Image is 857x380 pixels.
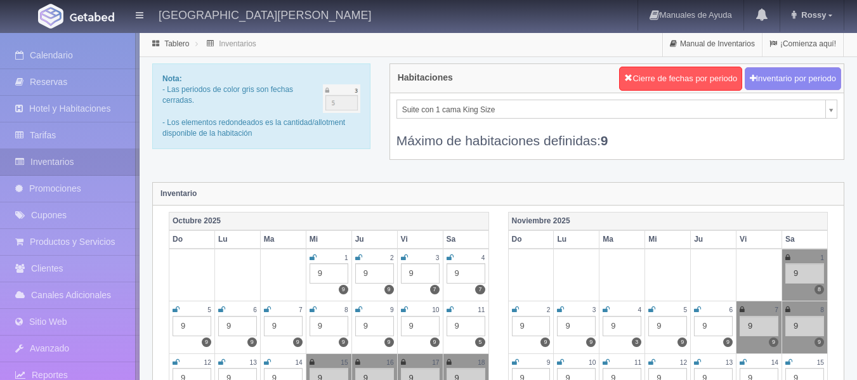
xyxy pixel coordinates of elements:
div: 9 [218,316,257,336]
small: 17 [432,359,439,366]
small: 13 [726,359,733,366]
small: 11 [634,359,641,366]
div: 9 [785,316,824,336]
small: 14 [295,359,302,366]
label: 7 [430,285,440,294]
a: Manual de Inventarios [663,32,762,56]
label: 9 [339,285,348,294]
a: ¡Comienza aquí! [762,32,843,56]
div: 9 [785,263,824,284]
small: 18 [478,359,485,366]
label: 9 [430,337,440,347]
small: 5 [684,306,688,313]
label: 9 [586,337,596,347]
th: Ma [260,230,306,249]
small: 2 [390,254,394,261]
th: Ma [599,230,645,249]
div: 9 [310,316,348,336]
label: 9 [339,337,348,347]
div: 9 [355,316,394,336]
div: 9 [648,316,687,336]
div: 9 [401,263,440,284]
small: 3 [592,306,596,313]
small: 1 [820,254,824,261]
div: 9 [694,316,733,336]
small: 15 [817,359,824,366]
th: Vi [736,230,782,249]
small: 5 [207,306,211,313]
label: 3 [632,337,641,347]
small: 12 [680,359,687,366]
div: 9 [557,316,596,336]
small: 9 [547,359,551,366]
small: 16 [386,359,393,366]
div: 9 [264,316,303,336]
div: - Las periodos de color gris son fechas cerradas. - Los elementos redondeados es la cantidad/allo... [152,63,370,149]
small: 9 [390,306,394,313]
div: 9 [447,316,485,336]
div: 9 [173,316,211,336]
small: 11 [478,306,485,313]
th: Sa [782,230,828,249]
small: 12 [204,359,211,366]
label: 7 [475,285,485,294]
label: 9 [384,337,394,347]
th: Vi [397,230,443,249]
th: Do [508,230,554,249]
small: 14 [771,359,778,366]
label: 9 [384,285,394,294]
th: Do [169,230,215,249]
label: 9 [723,337,733,347]
small: 4 [638,306,642,313]
label: 9 [814,337,824,347]
th: Octubre 2025 [169,212,489,230]
label: 8 [814,285,824,294]
th: Ju [691,230,736,249]
small: 6 [729,306,733,313]
th: Noviembre 2025 [508,212,828,230]
small: 7 [299,306,303,313]
span: Suite con 1 cama King Size [402,100,820,119]
a: Suite con 1 cama King Size [396,100,837,119]
label: 9 [769,337,778,347]
div: 9 [447,263,485,284]
button: Cierre de fechas por periodo [619,67,742,91]
small: 10 [589,359,596,366]
div: 9 [740,316,778,336]
div: Máximo de habitaciones definidas: [396,119,837,150]
small: 8 [344,306,348,313]
small: 13 [250,359,257,366]
small: 10 [432,306,439,313]
th: Mi [645,230,691,249]
th: Ju [351,230,397,249]
label: 5 [475,337,485,347]
label: 9 [293,337,303,347]
label: 9 [540,337,550,347]
img: Getabed [70,12,114,22]
b: Nota: [162,74,182,83]
small: 1 [344,254,348,261]
strong: Inventario [160,189,197,198]
div: 9 [603,316,641,336]
label: 9 [202,337,211,347]
img: cutoff.png [323,84,360,113]
h4: Habitaciones [398,73,453,82]
button: Inventario por periodo [745,67,841,91]
span: Rossy [798,10,826,20]
b: 9 [601,133,608,148]
small: 3 [436,254,440,261]
th: Sa [443,230,488,249]
th: Lu [214,230,260,249]
th: Mi [306,230,351,249]
small: 15 [341,359,348,366]
label: 9 [247,337,257,347]
small: 4 [481,254,485,261]
a: Tablero [164,39,189,48]
th: Lu [554,230,599,249]
a: Inventarios [219,39,256,48]
h4: [GEOGRAPHIC_DATA][PERSON_NAME] [159,6,371,22]
div: 9 [401,316,440,336]
small: 8 [820,306,824,313]
div: 9 [355,263,394,284]
img: Getabed [38,4,63,29]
